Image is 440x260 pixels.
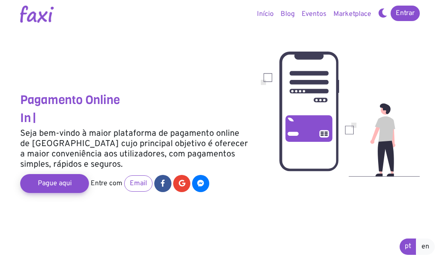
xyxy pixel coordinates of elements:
h5: Seja bem-vindo à maior plataforma de pagamento online de [GEOGRAPHIC_DATA] cujo principal objetiv... [20,128,248,170]
a: en [416,239,435,255]
a: pt [400,239,416,255]
a: Pague aqui [20,174,89,193]
a: Blog [277,6,298,23]
a: Eventos [298,6,330,23]
a: Início [254,6,277,23]
img: Logotipo Faxi Online [20,6,54,23]
h3: Pagamento Online [20,93,248,107]
span: Entre com [91,179,122,188]
a: Marketplace [330,6,375,23]
span: In [20,110,31,126]
a: Entrar [391,6,420,21]
a: Email [124,175,153,192]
